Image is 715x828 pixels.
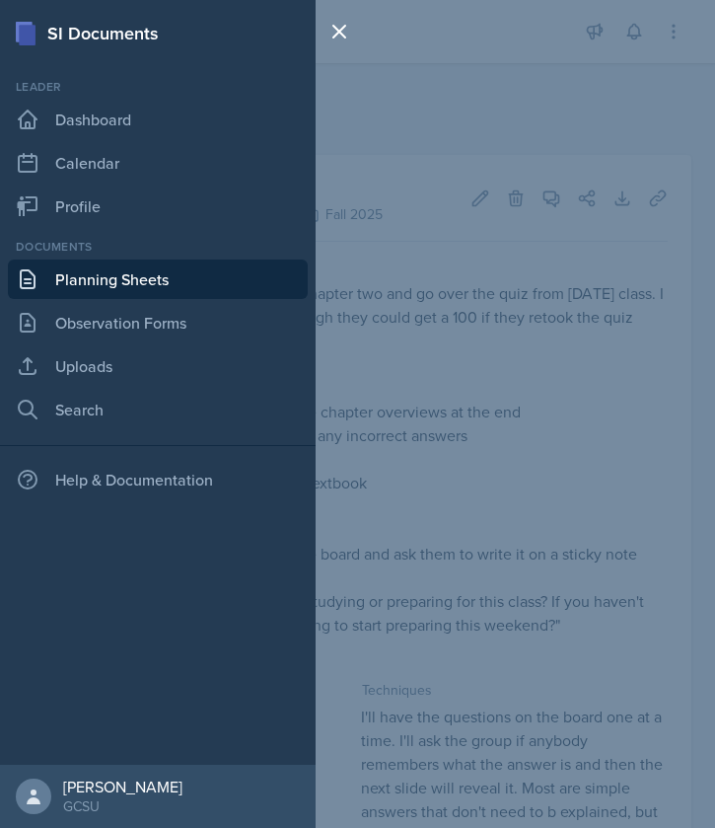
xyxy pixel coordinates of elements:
[8,187,308,226] a: Profile
[8,303,308,342] a: Observation Forms
[63,796,182,816] div: GCSU
[63,777,182,796] div: [PERSON_NAME]
[8,346,308,386] a: Uploads
[8,78,308,96] div: Leader
[8,460,308,499] div: Help & Documentation
[8,390,308,429] a: Search
[8,238,308,256] div: Documents
[8,100,308,139] a: Dashboard
[8,143,308,183] a: Calendar
[8,260,308,299] a: Planning Sheets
